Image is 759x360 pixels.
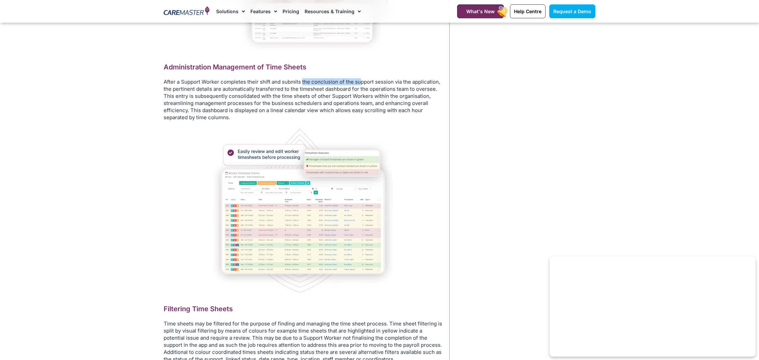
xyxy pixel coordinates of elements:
[164,6,209,17] img: CareMaster Logo
[550,256,756,357] iframe: Popup CTA
[164,78,443,121] p: After a Support Worker completes their shift and submits the conclusion of the support session vi...
[457,4,504,18] a: What's New
[549,4,595,18] a: Request a Demo
[164,304,443,313] h2: Filtering Time Sheets
[510,4,546,18] a: Help Centre
[514,8,541,14] span: Help Centre
[466,8,495,14] span: What's New
[164,63,443,71] h2: Administration Management of Time Sheets
[553,8,591,14] span: Request a Demo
